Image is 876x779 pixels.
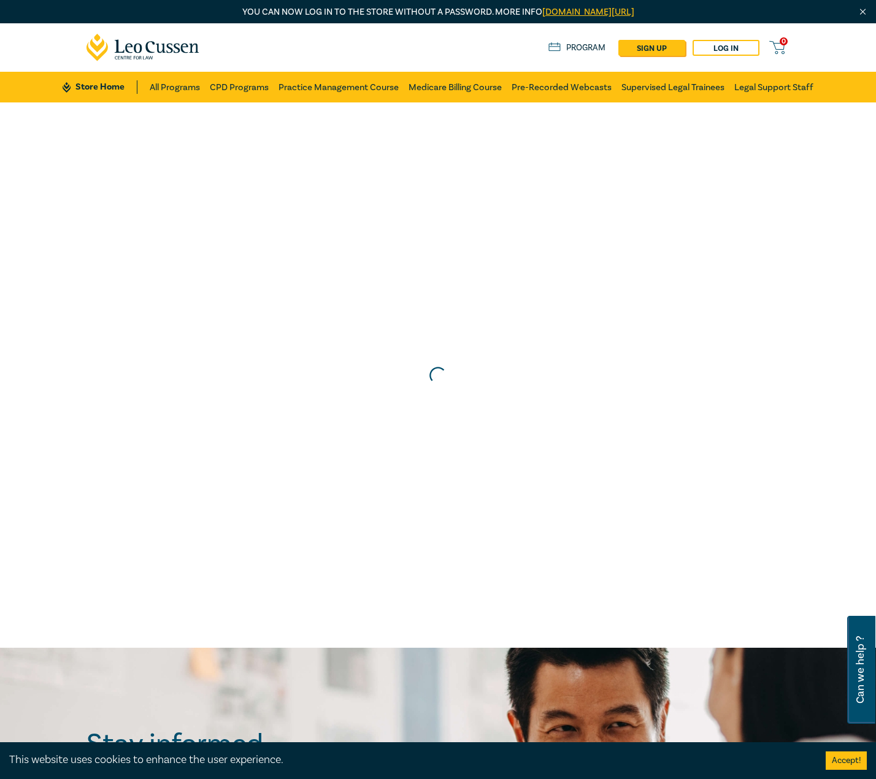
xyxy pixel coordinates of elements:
[855,623,866,716] span: Can we help ?
[826,751,867,770] button: Accept cookies
[409,72,502,102] a: Medicare Billing Course
[618,40,685,56] a: sign up
[9,752,807,768] div: This website uses cookies to enhance the user experience.
[86,6,790,19] p: You can now log in to the store without a password. More info
[210,72,269,102] a: CPD Programs
[63,80,137,94] a: Store Home
[150,72,200,102] a: All Programs
[548,41,605,55] a: Program
[86,728,376,760] h2: Stay informed.
[512,72,612,102] a: Pre-Recorded Webcasts
[734,72,813,102] a: Legal Support Staff
[858,7,868,17] img: Close
[780,37,788,45] span: 0
[542,6,634,18] a: [DOMAIN_NAME][URL]
[693,40,759,56] a: Log in
[279,72,399,102] a: Practice Management Course
[621,72,724,102] a: Supervised Legal Trainees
